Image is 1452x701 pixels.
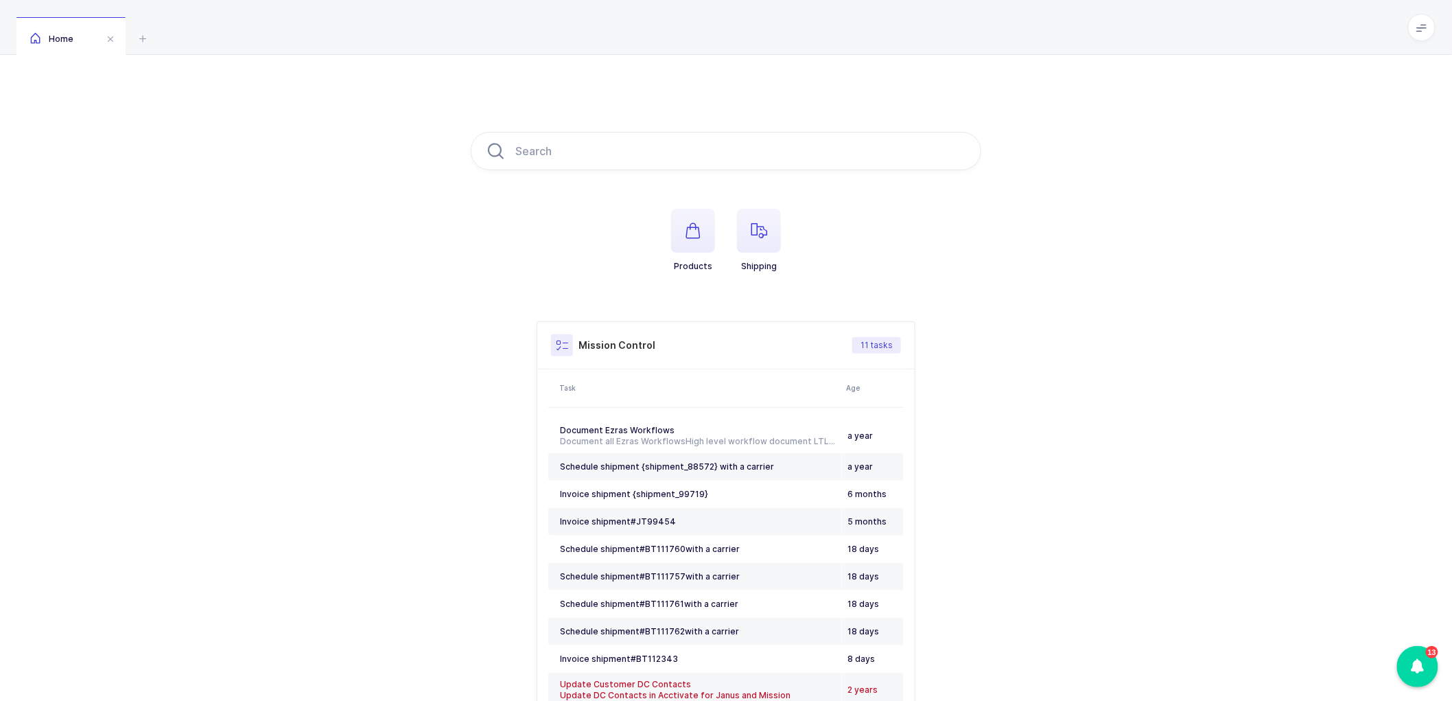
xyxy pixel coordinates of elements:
span: Update Customer DC Contacts [560,679,691,689]
span: 18 days [847,599,879,609]
span: a year [847,430,873,441]
span: Document Ezras Workflows [560,425,675,435]
a: #BT111757 [640,571,686,582]
span: Schedule shipment with a carrier [560,599,738,609]
div: Update DC Contacts in Acctivate for Janus and Mission [560,690,836,701]
span: Home [30,34,73,44]
span: 2 years [847,685,878,695]
a: #BT112343 [631,654,678,665]
div: 13 [1397,646,1438,687]
button: Products [671,209,715,272]
button: Shipping [737,209,781,272]
div: 13 [1426,646,1438,658]
span: Invoice shipment [560,654,678,664]
a: High level workflow document [686,436,812,446]
span: Schedule shipment with a carrier [560,626,739,636]
span: 8 days [847,654,875,664]
a: #JT99454 [631,516,676,527]
span: 6 months [847,489,887,499]
span: a year [847,461,873,472]
a: #BT111762 [640,626,685,637]
span: Invoice shipment {shipment_99719} [560,489,708,499]
div: Age [846,382,900,393]
span: 11 tasks [860,340,893,351]
div: Task [559,382,838,393]
a: #BT111760 [640,544,686,555]
span: 18 days [847,626,879,636]
a: #BT111761 [640,599,684,610]
span: Invoice shipment [560,516,676,527]
h3: Mission Control [578,338,655,352]
span: 18 days [847,571,879,582]
span: Schedule shipment {shipment_88572} with a carrier [560,461,774,472]
div: Document all Ezras Workflows [560,436,836,447]
span: 5 months [847,516,887,527]
input: Search [471,132,981,170]
a: LTL Scheduling [814,436,876,446]
span: Schedule shipment with a carrier [560,571,740,582]
span: Schedule shipment with a carrier [560,544,740,554]
span: 18 days [847,544,879,554]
